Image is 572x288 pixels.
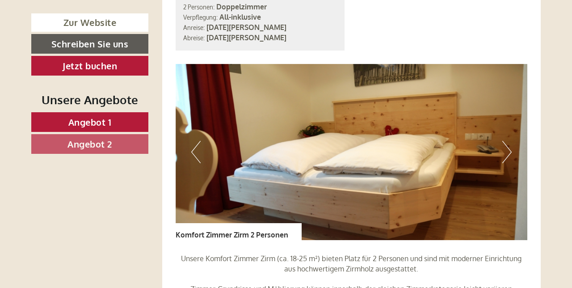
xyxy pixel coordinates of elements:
[13,43,144,50] small: 15:10
[31,34,148,54] a: Schreiben Sie uns
[176,64,528,240] img: image
[206,23,286,32] b: [DATE][PERSON_NAME]
[183,3,214,11] small: 2 Personen:
[183,13,218,21] small: Verpflegung:
[292,232,352,251] button: Senden
[13,26,144,33] div: Berghotel Alpenrast
[183,34,205,42] small: Abreise:
[31,13,148,32] a: Zur Website
[176,223,302,240] div: Komfort Zimmer Zirm 2 Personen
[191,141,201,163] button: Previous
[219,13,261,21] b: All-inklusive
[7,24,149,51] div: Guten Tag, wie können wir Ihnen helfen?
[216,2,267,11] b: Doppelzimmer
[68,116,112,128] span: Angebot 1
[67,138,112,150] span: Angebot 2
[160,7,193,22] div: [DATE]
[183,24,205,31] small: Anreise:
[502,141,512,163] button: Next
[206,33,286,42] b: [DATE][PERSON_NAME]
[31,56,148,76] a: Jetzt buchen
[31,91,148,108] div: Unsere Angebote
